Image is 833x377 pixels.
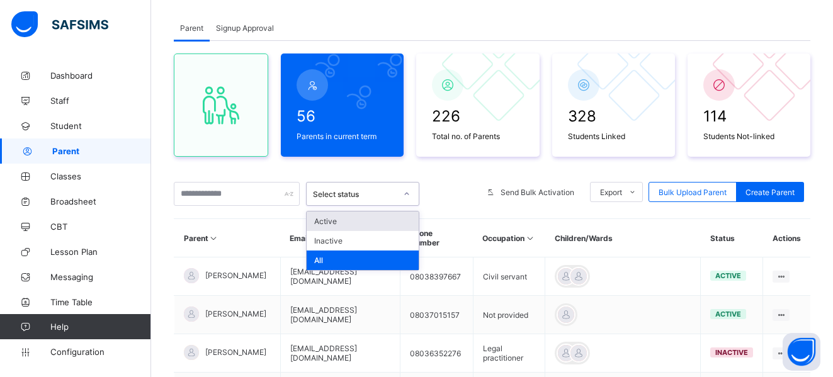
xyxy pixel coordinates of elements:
span: 56 [297,107,388,125]
span: Signup Approval [216,23,274,33]
span: Classes [50,171,151,181]
span: Messaging [50,272,151,282]
span: Create Parent [745,188,795,197]
th: Parent [174,219,281,257]
td: [EMAIL_ADDRESS][DOMAIN_NAME] [280,257,400,296]
span: 114 [703,107,795,125]
div: Inactive [307,231,419,250]
button: Open asap [783,333,820,371]
th: Phone Number [400,219,473,257]
span: Send Bulk Activation [501,188,574,197]
div: All [307,250,419,270]
td: 08036352276 [400,334,473,373]
span: Parent [180,23,203,33]
span: CBT [50,222,151,232]
td: 08037015157 [400,296,473,334]
i: Sort in Ascending Order [524,234,535,243]
div: Active [307,211,419,231]
span: Lesson Plan [50,247,151,257]
i: Sort in Ascending Order [208,234,219,243]
th: Status [701,219,763,257]
span: Time Table [50,297,151,307]
span: Bulk Upload Parent [659,188,727,197]
span: Parents in current term [297,132,388,141]
td: Legal practitioner [473,334,545,373]
span: Help [50,322,150,332]
span: Total no. of Parents [432,132,523,141]
span: inactive [715,348,748,357]
td: [EMAIL_ADDRESS][DOMAIN_NAME] [280,334,400,373]
span: Student [50,121,151,131]
th: Email Address [280,219,400,257]
th: Occupation [473,219,545,257]
span: active [715,310,741,318]
div: Select status [313,189,396,199]
td: 08038397667 [400,257,473,296]
span: Configuration [50,347,150,357]
span: Export [600,188,622,197]
th: Actions [763,219,810,257]
span: [PERSON_NAME] [205,309,266,318]
span: Students Linked [568,132,659,141]
span: [PERSON_NAME] [205,271,266,280]
td: [EMAIL_ADDRESS][DOMAIN_NAME] [280,296,400,334]
td: Civil servant [473,257,545,296]
th: Children/Wards [545,219,701,257]
span: 226 [432,107,523,125]
img: safsims [11,11,108,38]
td: Not provided [473,296,545,334]
span: Staff [50,96,151,106]
span: Parent [52,146,151,156]
span: Dashboard [50,70,151,81]
span: Broadsheet [50,196,151,206]
span: [PERSON_NAME] [205,347,266,357]
span: Students Not-linked [703,132,795,141]
span: 328 [568,107,659,125]
span: active [715,271,741,280]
